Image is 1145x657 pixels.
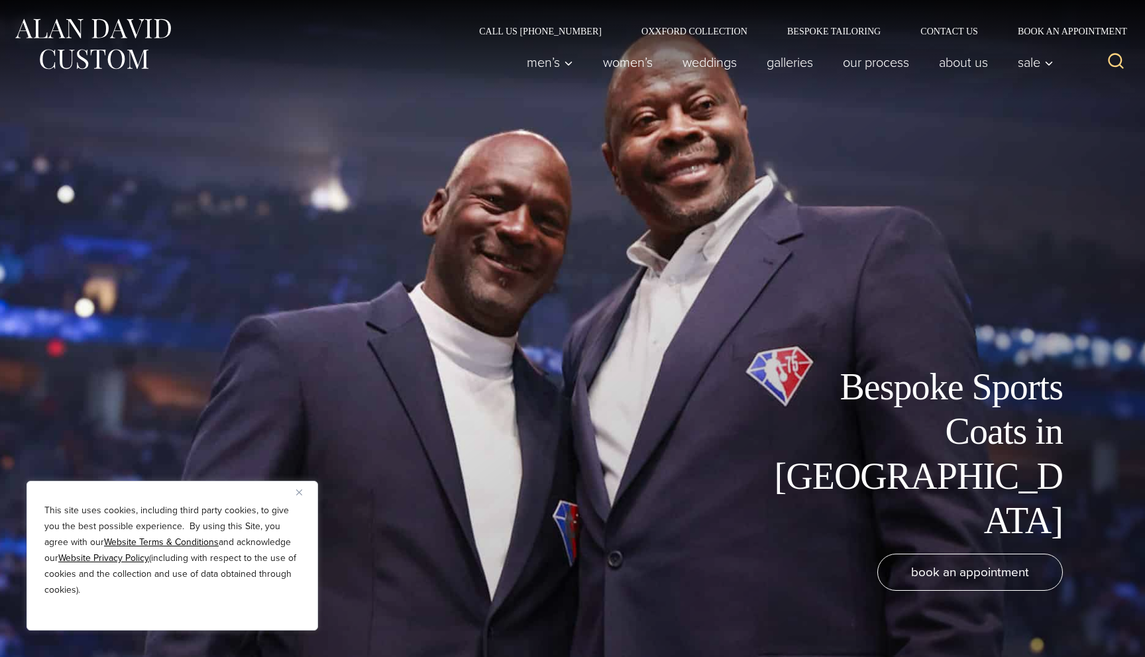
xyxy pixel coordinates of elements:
a: Book an Appointment [998,26,1132,36]
p: This site uses cookies, including third party cookies, to give you the best possible experience. ... [44,503,300,598]
button: Close [296,484,312,500]
nav: Primary Navigation [512,49,1061,76]
a: About Us [924,49,1003,76]
a: Oxxford Collection [622,26,767,36]
a: Bespoke Tailoring [767,26,900,36]
img: Close [296,489,302,495]
a: Contact Us [900,26,998,36]
a: Call Us [PHONE_NUMBER] [459,26,622,36]
a: Our Process [828,49,924,76]
span: book an appointment [911,562,1029,581]
h1: Bespoke Sports Coats in [GEOGRAPHIC_DATA] [765,365,1063,543]
span: Men’s [527,56,573,69]
a: book an appointment [877,554,1063,591]
span: Sale [1018,56,1054,69]
a: Galleries [752,49,828,76]
nav: Secondary Navigation [459,26,1132,36]
button: View Search Form [1100,46,1132,78]
a: Women’s [588,49,668,76]
a: weddings [668,49,752,76]
a: Website Terms & Conditions [104,535,219,549]
img: Alan David Custom [13,15,172,74]
a: Website Privacy Policy [58,551,149,565]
